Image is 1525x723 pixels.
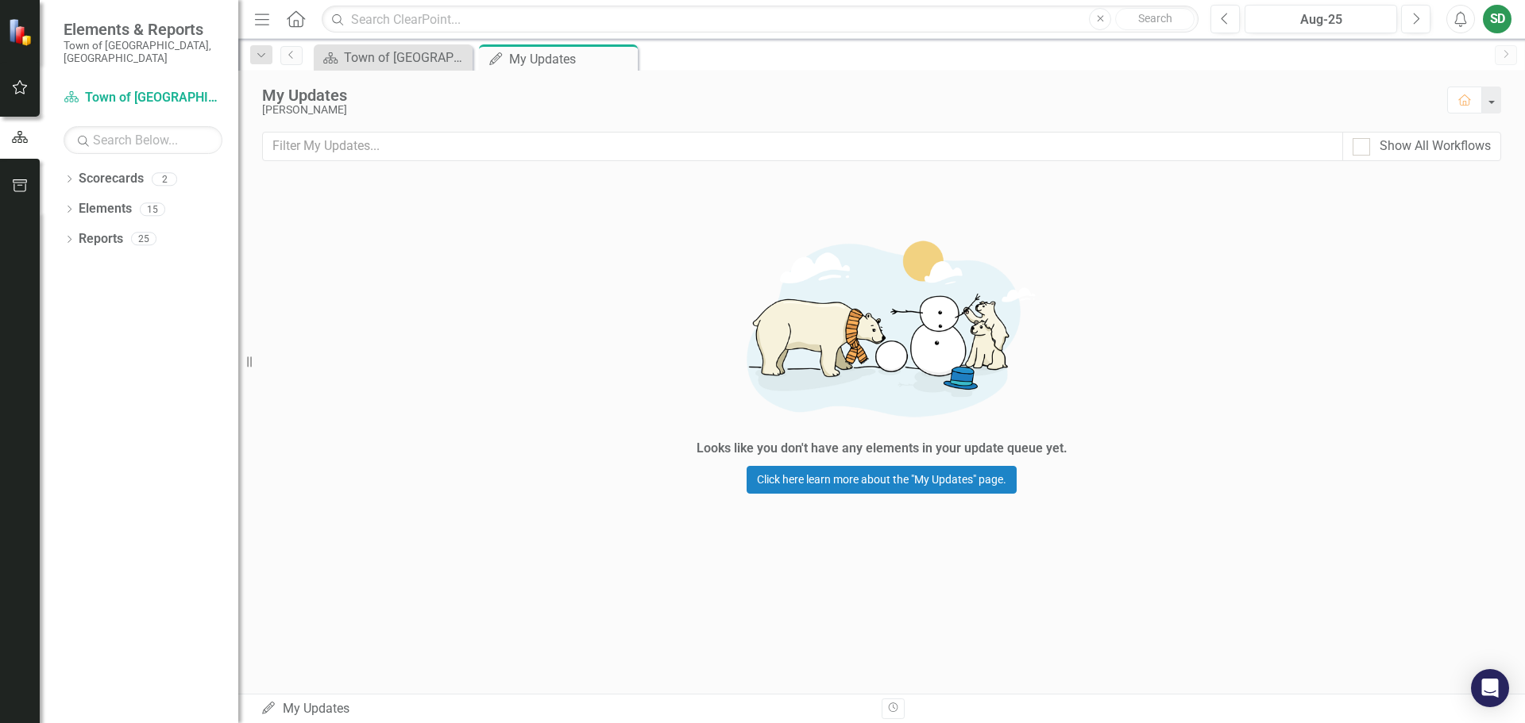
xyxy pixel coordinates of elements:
input: Search Below... [64,126,222,154]
button: Aug-25 [1245,5,1397,33]
span: Search [1138,12,1172,25]
div: [PERSON_NAME] [262,104,1431,116]
button: Search [1115,8,1195,30]
div: My Updates [262,87,1431,104]
span: Elements & Reports [64,20,222,39]
div: Show All Workflows [1380,137,1491,156]
div: Aug-25 [1250,10,1392,29]
div: My Updates [509,49,634,69]
small: Town of [GEOGRAPHIC_DATA], [GEOGRAPHIC_DATA] [64,39,222,65]
input: Filter My Updates... [262,132,1343,161]
a: Elements [79,200,132,218]
a: Town of [GEOGRAPHIC_DATA] [64,89,222,107]
input: Search ClearPoint... [322,6,1199,33]
button: SD [1483,5,1511,33]
div: Looks like you don't have any elements in your update queue yet. [697,440,1067,458]
img: Getting started [643,219,1120,436]
img: ClearPoint Strategy [8,17,36,45]
a: Scorecards [79,170,144,188]
div: Town of [GEOGRAPHIC_DATA] Page [344,48,469,67]
div: Open Intercom Messenger [1471,669,1509,707]
div: 15 [140,202,165,216]
div: 25 [131,233,156,246]
div: 2 [152,172,177,186]
div: My Updates [261,700,870,718]
a: Reports [79,230,123,248]
a: Click here learn more about the "My Updates" page. [747,466,1017,494]
a: Town of [GEOGRAPHIC_DATA] Page [318,48,469,67]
